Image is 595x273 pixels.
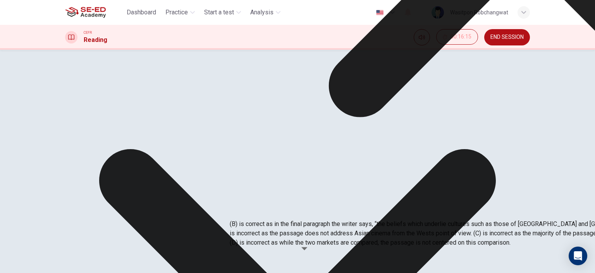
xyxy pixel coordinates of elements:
img: SE-ED Academy logo [65,5,106,20]
span: Practice [165,8,188,17]
div: Open Intercom Messenger [569,247,587,265]
span: Dashboard [127,8,156,17]
span: Start a test [204,8,234,17]
span: CEFR [84,30,92,35]
h1: Reading [84,35,107,45]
